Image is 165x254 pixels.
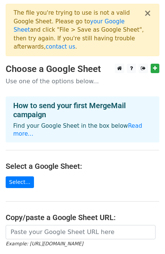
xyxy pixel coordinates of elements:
h4: Select a Google Sheet: [6,162,159,171]
input: Paste your Google Sheet URL here [6,225,156,239]
p: Use one of the options below... [6,77,159,85]
h4: Copy/paste a Google Sheet URL: [6,213,159,222]
h3: Choose a Google Sheet [6,64,159,75]
div: The file you're trying to use is not a valid Google Sheet. Please go to and click "File > Save as... [14,9,144,51]
small: Example: [URL][DOMAIN_NAME] [6,241,83,246]
a: Read more... [13,122,142,137]
p: Find your Google Sheet in the box below [13,122,152,138]
a: Select... [6,176,34,188]
a: contact us [46,43,75,50]
h4: How to send your first MergeMail campaign [13,101,152,119]
a: your Google Sheet [14,18,125,34]
button: × [144,9,151,18]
